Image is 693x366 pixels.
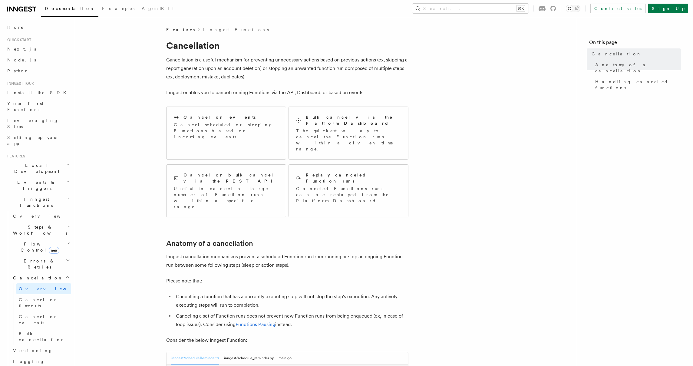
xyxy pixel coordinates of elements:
[296,128,401,152] p: The quickest way to cancel the Function runs within a given time range.
[13,348,53,353] span: Versioning
[174,292,408,309] li: Cancelling a function that has a currently executing step will not stop the step's execution. Any...
[13,359,45,364] span: Logging
[7,24,24,30] span: Home
[11,256,71,272] button: Errors & Retries
[516,5,525,12] kbd: ⌘K
[5,54,71,65] a: Node.js
[5,87,71,98] a: Install the SDK
[5,98,71,115] a: Your first Functions
[11,258,66,270] span: Errors & Retries
[7,101,43,112] span: Your first Functions
[11,283,71,345] div: Cancellation
[595,79,681,91] span: Handling cancelled functions
[174,312,408,329] li: Canceling a set of Function runs does not prevent new Function runs from being enqueued (ex, in c...
[11,211,71,222] a: Overview
[7,135,59,146] span: Setting up your app
[166,277,408,285] p: Please note that:
[166,239,253,248] a: Anatomy of a cancellation
[5,81,34,86] span: Inngest tour
[19,331,65,342] span: Bulk cancellation
[45,6,95,11] span: Documentation
[5,179,66,191] span: Events & Triggers
[7,47,36,51] span: Next.js
[11,241,67,253] span: Flow Control
[166,88,408,97] p: Inngest enables you to cancel running Functions via the API, Dashboard, or based on events:
[16,311,71,328] a: Cancel on events
[595,62,681,74] span: Anatomy of a cancellation
[174,122,279,140] p: Cancel scheduled or sleeping Functions based on incoming events.
[648,4,688,13] a: Sign Up
[593,76,681,93] a: Handling cancelled functions
[142,6,174,11] span: AgentKit
[296,186,401,204] p: Canceled Functions runs can be replayed from the Platform Dashboard
[7,58,36,62] span: Node.js
[5,115,71,132] a: Leveraging Steps
[138,2,177,16] a: AgentKit
[19,314,58,325] span: Cancel on events
[5,194,71,211] button: Inngest Functions
[5,22,71,33] a: Home
[166,252,408,269] p: Inngest cancellation mechanisms prevent a scheduled Function run from running or stop an ongoing ...
[236,321,275,327] a: Functions Pausing
[174,186,279,210] p: Useful to cancel a large number of Function runs within a specific range.
[16,294,71,311] a: Cancel on timeouts
[171,352,219,364] button: inngest/scheduleReminder.ts
[5,65,71,76] a: Python
[224,352,274,364] button: inngest/schedule_reminder.py
[5,154,25,159] span: Features
[16,328,71,345] a: Bulk cancellation
[593,59,681,76] a: Anatomy of a cancellation
[5,177,71,194] button: Events & Triggers
[589,48,681,59] a: Cancellation
[306,114,401,126] h2: Bulk cancel via the Platform Dashboard
[166,40,408,51] h1: Cancellation
[41,2,98,17] a: Documentation
[11,345,71,356] a: Versioning
[7,118,58,129] span: Leveraging Steps
[203,27,269,33] a: Inngest Functions
[592,51,642,57] span: Cancellation
[306,172,401,184] h2: Replay canceled Function runs
[5,132,71,149] a: Setting up your app
[5,196,65,208] span: Inngest Functions
[412,4,529,13] button: Search...⌘K
[7,68,29,73] span: Python
[11,239,71,256] button: Flow Controlnew
[166,107,286,160] a: Cancel on eventsCancel scheduled or sleeping Functions based on incoming events.
[590,4,646,13] a: Contact sales
[183,114,256,120] h2: Cancel on events
[566,5,580,12] button: Toggle dark mode
[166,336,408,345] p: Consider the below Inngest Function:
[11,275,63,281] span: Cancellation
[183,172,279,184] h2: Cancel or bulk cancel via the REST API
[11,272,71,283] button: Cancellation
[98,2,138,16] a: Examples
[16,283,71,294] a: Overview
[49,247,59,254] span: new
[102,6,134,11] span: Examples
[5,162,66,174] span: Local Development
[19,297,58,308] span: Cancel on timeouts
[166,56,408,81] p: Cancellation is a useful mechanism for preventing unnecessary actions based on previous actions (...
[19,286,81,291] span: Overview
[11,224,68,236] span: Steps & Workflows
[289,107,408,160] a: Bulk cancel via the Platform DashboardThe quickest way to cancel the Function runs within a given...
[5,38,31,42] span: Quick start
[5,160,71,177] button: Local Development
[166,27,195,33] span: Features
[13,214,75,219] span: Overview
[5,44,71,54] a: Next.js
[279,352,292,364] button: main.go
[11,222,71,239] button: Steps & Workflows
[589,39,681,48] h4: On this page
[166,164,286,217] a: Cancel or bulk cancel via the REST APIUseful to cancel a large number of Function runs within a s...
[7,90,70,95] span: Install the SDK
[289,164,408,217] a: Replay canceled Function runsCanceled Functions runs can be replayed from the Platform Dashboard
